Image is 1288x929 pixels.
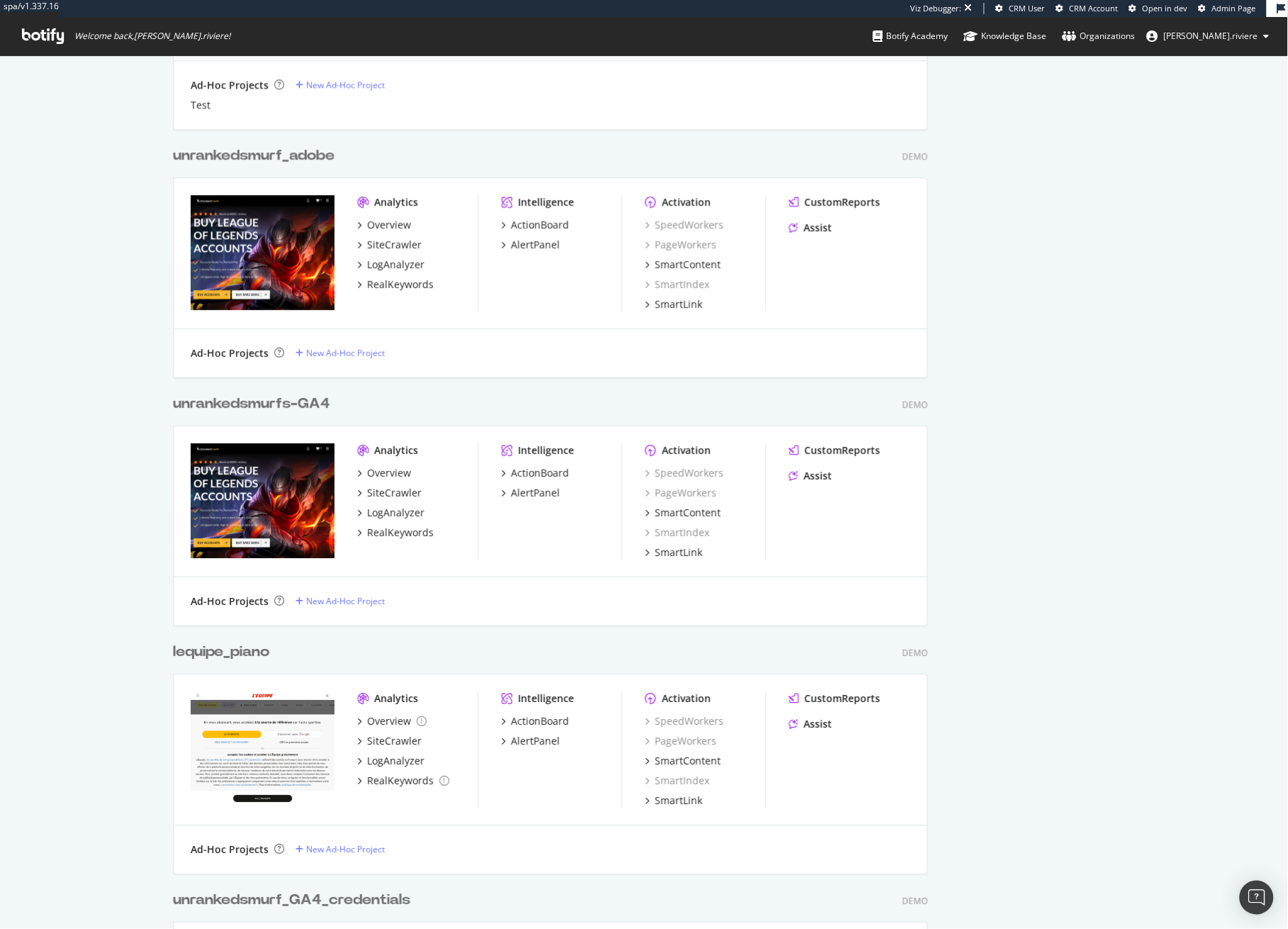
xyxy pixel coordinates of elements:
[191,78,269,92] div: Ad-Hoc Projects
[645,297,702,311] a: SmartLink
[645,257,721,272] a: SmartContent
[191,594,269,608] div: Ad-Hoc Projects
[655,545,702,560] div: SmartLink
[655,794,702,808] div: SmartLink
[805,691,880,706] div: CustomReports
[511,238,560,252] div: AlertPanel
[902,895,928,907] div: Demo
[501,734,560,748] a: AlertPanel
[367,734,422,748] div: SiteCrawler
[357,774,449,788] a: RealKeywords
[911,3,962,14] div: Viz Debugger:
[191,98,211,112] a: Test
[1164,30,1258,42] span: emmanuel.riviere
[501,238,560,252] a: AlertPanel
[306,595,385,607] div: New Ad-Hoc Project
[902,150,928,162] div: Demo
[367,238,422,252] div: SiteCrawler
[645,238,717,252] a: PageWorkers
[511,218,569,232] div: ActionBoard
[367,466,411,480] div: Overview
[357,754,425,768] a: LogAnalyzer
[357,714,427,728] a: Overview
[645,277,710,291] a: SmartIndex
[501,714,569,728] a: ActionBoard
[662,443,711,457] div: Activation
[367,277,434,291] div: RealKeywords
[173,890,416,911] a: unrankedsmurf_GA4_credentials
[645,714,724,728] a: SpeedWorkers
[367,218,411,232] div: Overview
[804,221,832,235] div: Assist
[74,30,230,42] span: Welcome back, [PERSON_NAME].riviere !
[789,221,832,235] a: Assist
[655,754,721,768] div: SmartContent
[645,774,710,788] a: SmartIndex
[357,466,411,480] a: Overview
[306,79,385,91] div: New Ad-Hoc Project
[964,17,1047,55] a: Knowledge Base
[367,754,425,768] div: LogAnalyzer
[191,195,335,310] img: unrankedsmurf_adobe
[789,469,832,483] a: Assist
[357,218,411,232] a: Overview
[501,486,560,500] a: AlertPanel
[804,717,832,731] div: Assist
[173,145,335,166] div: unrankedsmurf_adobe
[662,691,711,706] div: Activation
[511,734,560,748] div: AlertPanel
[655,297,702,311] div: SmartLink
[501,466,569,480] a: ActionBoard
[996,3,1046,14] a: CRM User
[789,717,832,731] a: Assist
[306,843,385,855] div: New Ad-Hoc Project
[374,195,418,209] div: Analytics
[645,525,710,540] div: SmartIndex
[296,595,385,607] a: New Ad-Hoc Project
[173,394,330,414] div: unrankedsmurfs-GA4
[173,890,410,911] div: unrankedsmurf_GA4_credentials
[357,486,422,500] a: SiteCrawler
[173,642,269,662] div: lequipe_piano
[645,486,717,500] a: PageWorkers
[655,506,721,520] div: SmartContent
[1063,29,1136,43] div: Organizations
[501,218,569,232] a: ActionBoard
[367,506,425,520] div: LogAnalyzer
[789,195,880,209] a: CustomReports
[374,691,418,706] div: Analytics
[296,347,385,359] a: New Ad-Hoc Project
[367,774,434,788] div: RealKeywords
[306,347,385,359] div: New Ad-Hoc Project
[645,466,724,480] a: SpeedWorkers
[873,17,948,55] a: Botify Academy
[357,238,422,252] a: SiteCrawler
[173,642,275,662] a: lequipe_piano
[518,195,574,209] div: Intelligence
[804,469,832,483] div: Assist
[374,443,418,457] div: Analytics
[357,506,425,520] a: LogAnalyzer
[173,145,340,166] a: unrankedsmurf_adobe
[645,218,724,232] a: SpeedWorkers
[357,277,434,291] a: RealKeywords
[1063,17,1136,55] a: Organizations
[1009,3,1046,13] span: CRM User
[191,842,269,857] div: Ad-Hoc Projects
[805,443,880,457] div: CustomReports
[805,195,880,209] div: CustomReports
[296,843,385,855] a: New Ad-Hoc Project
[1070,3,1119,13] span: CRM Account
[367,486,422,500] div: SiteCrawler
[357,525,434,540] a: RealKeywords
[518,691,574,706] div: Intelligence
[964,29,1047,43] div: Knowledge Base
[662,195,711,209] div: Activation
